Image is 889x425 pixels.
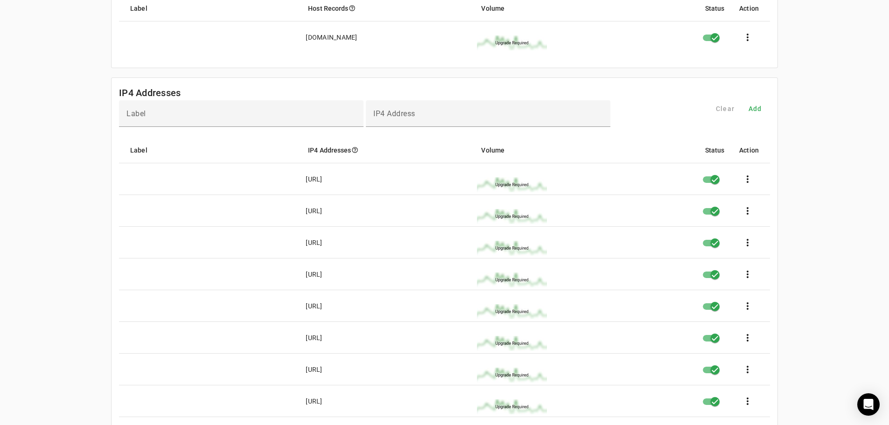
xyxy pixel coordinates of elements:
[349,5,356,12] i: help_outline
[698,137,732,163] mat-header-cell: Status
[749,104,762,113] span: Add
[477,209,547,224] img: upgrade_sparkline.jpg
[306,333,322,342] div: [URL]
[477,399,547,414] img: upgrade_sparkline.jpg
[477,368,547,383] img: upgrade_sparkline.jpg
[477,304,547,319] img: upgrade_sparkline.jpg
[477,177,547,192] img: upgrade_sparkline.jpg
[119,85,181,100] mat-card-title: IP4 Addresses
[306,397,322,406] div: [URL]
[477,272,547,287] img: upgrade_sparkline.jpg
[351,146,358,153] i: help_outline
[373,109,415,118] mat-label: IP4 Address
[306,365,322,374] div: [URL]
[119,137,301,163] mat-header-cell: Label
[857,393,880,416] div: Open Intercom Messenger
[306,206,322,216] div: [URL]
[301,137,474,163] mat-header-cell: IP4 Addresses
[477,336,547,351] img: upgrade_sparkline.jpg
[306,270,322,279] div: [URL]
[306,174,322,184] div: [URL]
[477,241,547,256] img: upgrade_sparkline.jpg
[306,238,322,247] div: [URL]
[732,137,770,163] mat-header-cell: Action
[126,109,146,118] mat-label: Label
[477,35,547,50] img: upgrade_sparkline.jpg
[474,137,697,163] mat-header-cell: Volume
[306,33,357,42] div: [DOMAIN_NAME]
[740,100,770,117] button: Add
[306,301,322,311] div: [URL]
